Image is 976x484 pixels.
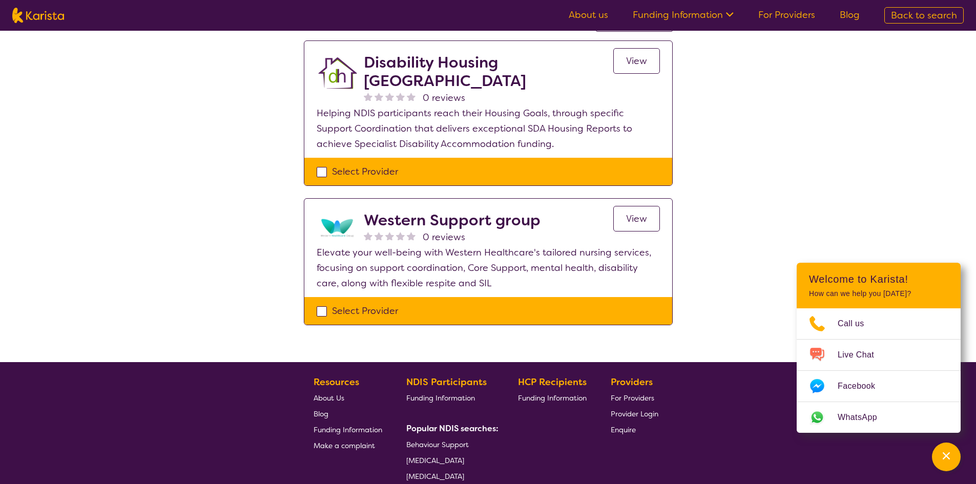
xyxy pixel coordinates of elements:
[314,437,382,453] a: Make a complaint
[611,406,658,422] a: Provider Login
[611,376,653,388] b: Providers
[407,232,416,240] img: nonereviewstar
[569,9,608,21] a: About us
[626,55,647,67] span: View
[611,422,658,437] a: Enquire
[314,390,382,406] a: About Us
[406,436,494,452] a: Behaviour Support
[406,376,487,388] b: NDIS Participants
[314,406,382,422] a: Blog
[314,422,382,437] a: Funding Information
[406,440,469,449] span: Behaviour Support
[611,425,636,434] span: Enquire
[797,263,961,433] div: Channel Menu
[932,443,961,471] button: Channel Menu
[838,316,877,331] span: Call us
[375,232,383,240] img: nonereviewstar
[809,273,948,285] h2: Welcome to Karista!
[633,9,734,21] a: Funding Information
[317,245,660,291] p: Elevate your well-being with Western Healthcare's tailored nursing services, focusing on support ...
[364,92,372,101] img: nonereviewstar
[406,456,464,465] span: [MEDICAL_DATA]
[314,441,375,450] span: Make a complaint
[396,92,405,101] img: nonereviewstar
[406,390,494,406] a: Funding Information
[406,452,494,468] a: [MEDICAL_DATA]
[406,393,475,403] span: Funding Information
[385,92,394,101] img: nonereviewstar
[317,106,660,152] p: Helping NDIS participants reach their Housing Goals, through specific Support Coordination that d...
[314,393,344,403] span: About Us
[406,423,499,434] b: Popular NDIS searches:
[838,378,887,394] span: Facebook
[375,92,383,101] img: nonereviewstar
[314,376,359,388] b: Resources
[797,308,961,433] ul: Choose channel
[423,90,465,106] span: 0 reviews
[611,393,654,403] span: For Providers
[626,213,647,225] span: View
[891,9,957,22] span: Back to search
[518,390,587,406] a: Funding Information
[314,425,382,434] span: Funding Information
[317,53,358,94] img: jqzdrgaox9qen2aah4wi.png
[12,8,64,23] img: Karista logo
[758,9,815,21] a: For Providers
[838,410,889,425] span: WhatsApp
[423,229,465,245] span: 0 reviews
[611,390,658,406] a: For Providers
[385,232,394,240] img: nonereviewstar
[314,409,328,418] span: Blog
[611,409,658,418] span: Provider Login
[406,472,464,481] span: [MEDICAL_DATA]
[613,206,660,232] a: View
[317,211,358,245] img: yzxmazxmxeeoub8rgtfc.png
[364,232,372,240] img: nonereviewstar
[518,376,587,388] b: HCP Recipients
[407,92,416,101] img: nonereviewstar
[406,468,494,484] a: [MEDICAL_DATA]
[364,211,541,229] h2: Western Support group
[838,347,886,363] span: Live Chat
[884,7,964,24] a: Back to search
[518,393,587,403] span: Funding Information
[613,48,660,74] a: View
[840,9,860,21] a: Blog
[809,289,948,298] p: How can we help you [DATE]?
[364,53,613,90] h2: Disability Housing [GEOGRAPHIC_DATA]
[396,232,405,240] img: nonereviewstar
[797,402,961,433] a: Web link opens in a new tab.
